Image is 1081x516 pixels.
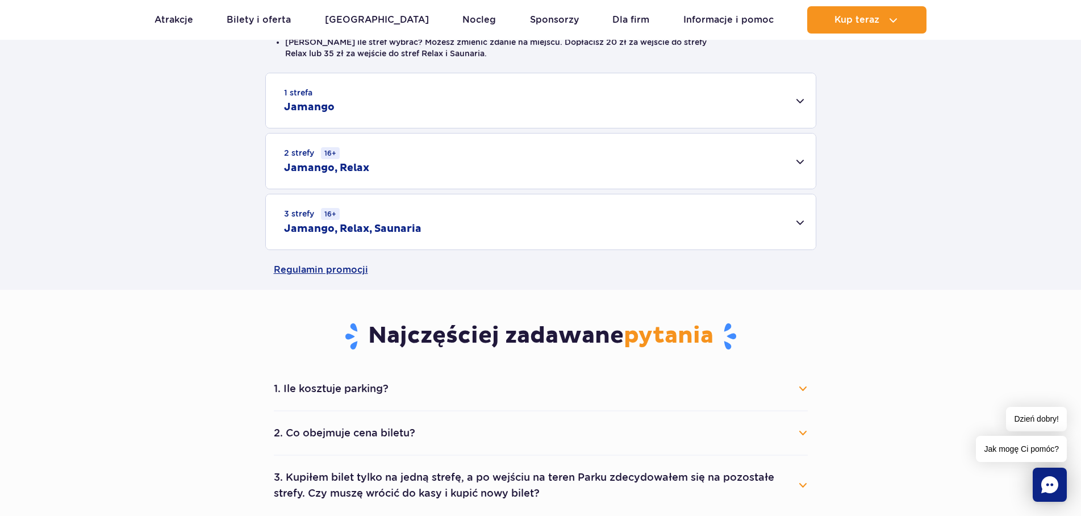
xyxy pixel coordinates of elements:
a: Sponsorzy [530,6,579,34]
a: Atrakcje [155,6,193,34]
span: Jak mogę Ci pomóc? [976,436,1067,462]
h2: Jamango, Relax [284,161,369,175]
h3: Najczęściej zadawane [274,322,808,351]
small: 3 strefy [284,208,340,220]
a: Bilety i oferta [227,6,291,34]
small: 1 strefa [284,87,312,98]
a: Dla firm [612,6,649,34]
a: Regulamin promocji [274,250,808,290]
button: 2. Co obejmuje cena biletu? [274,421,808,446]
a: Nocleg [462,6,496,34]
li: [PERSON_NAME] ile stref wybrać? Możesz zmienić zdanie na miejscu. Dopłacisz 20 zł za wejście do s... [285,36,796,59]
a: Informacje i pomoc [683,6,774,34]
h2: Jamango, Relax, Saunaria [284,222,421,236]
span: Kup teraz [834,15,879,25]
button: Kup teraz [807,6,926,34]
button: 1. Ile kosztuje parking? [274,376,808,401]
span: pytania [624,322,713,350]
span: Dzień dobry! [1006,407,1067,431]
a: [GEOGRAPHIC_DATA] [325,6,429,34]
small: 16+ [321,147,340,159]
button: 3. Kupiłem bilet tylko na jedną strefę, a po wejściu na teren Parku zdecydowałem się na pozostałe... [274,465,808,506]
small: 16+ [321,208,340,220]
small: 2 strefy [284,147,340,159]
h2: Jamango [284,101,335,114]
div: Chat [1033,468,1067,502]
